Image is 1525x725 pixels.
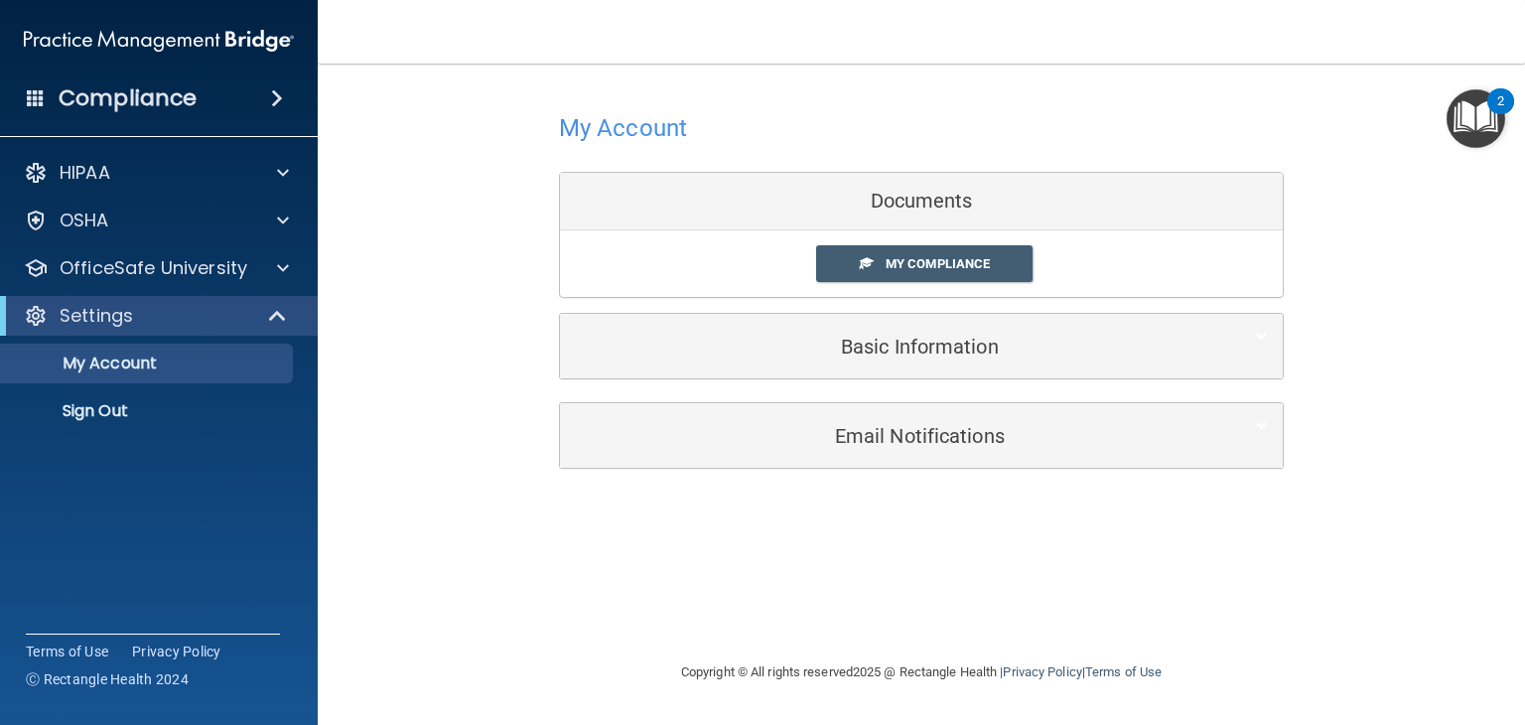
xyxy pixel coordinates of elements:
a: Privacy Policy [1003,664,1081,679]
a: Settings [24,304,288,328]
a: OfficeSafe University [24,256,289,280]
h4: My Account [559,115,687,141]
div: Documents [560,173,1283,230]
span: Ⓒ Rectangle Health 2024 [26,669,189,689]
a: OSHA [24,209,289,232]
a: HIPAA [24,161,289,185]
div: 2 [1497,101,1504,127]
a: Terms of Use [26,642,108,661]
a: Email Notifications [575,413,1268,458]
img: PMB logo [24,21,294,61]
p: My Account [13,354,284,373]
p: OSHA [60,209,109,232]
div: Copyright © All rights reserved 2025 @ Rectangle Health | | [559,641,1284,704]
a: Privacy Policy [132,642,221,661]
p: OfficeSafe University [60,256,247,280]
p: Sign Out [13,401,284,421]
iframe: Drift Widget Chat Controller [1182,595,1501,673]
a: Basic Information [575,324,1268,368]
p: HIPAA [60,161,110,185]
p: Settings [60,304,133,328]
a: Terms of Use [1085,664,1162,679]
button: Open Resource Center, 2 new notifications [1447,89,1505,148]
h5: Basic Information [575,336,1207,358]
h5: Email Notifications [575,425,1207,447]
span: My Compliance [886,256,990,271]
h4: Compliance [59,84,197,112]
